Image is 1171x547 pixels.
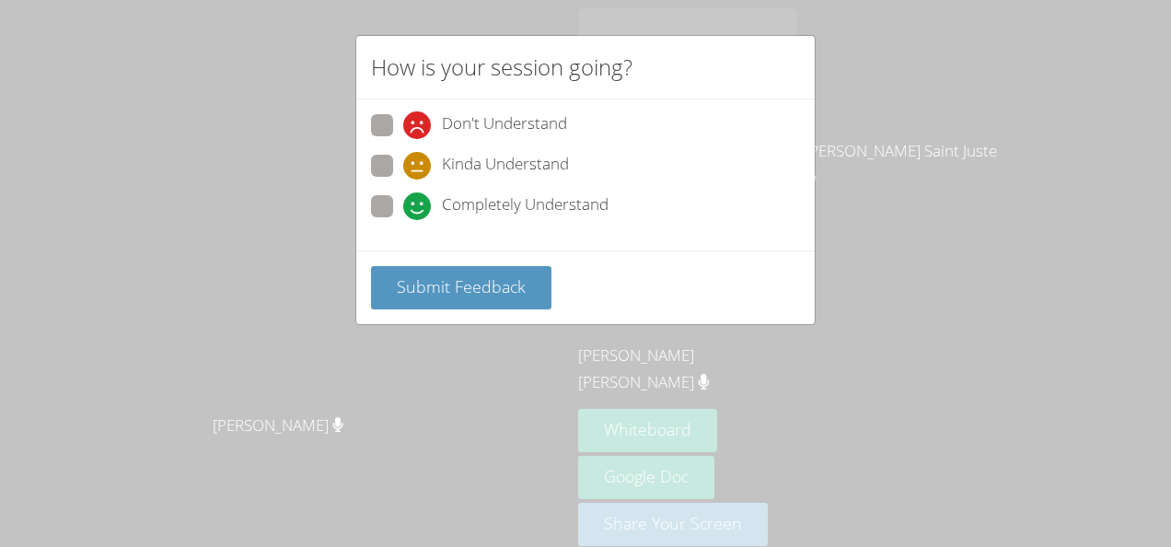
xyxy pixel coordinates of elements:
span: Submit Feedback [397,275,526,297]
span: Completely Understand [442,192,609,220]
button: Submit Feedback [371,266,551,309]
span: Kinda Understand [442,152,569,180]
span: Don't Understand [442,111,567,139]
h2: How is your session going? [371,51,632,84]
